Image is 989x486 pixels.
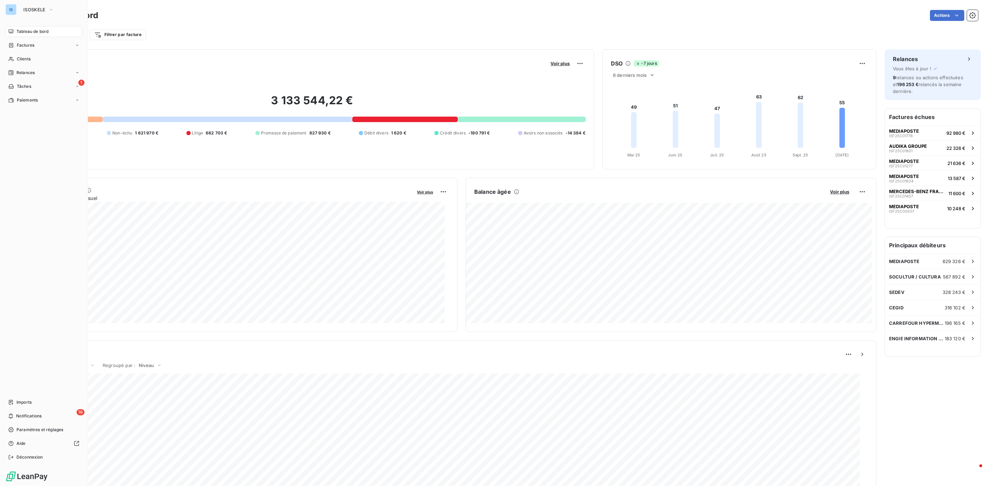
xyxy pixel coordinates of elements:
[893,66,931,71] span: Vous êtes à jour !
[90,29,146,40] button: Filtrer par facture
[440,130,466,136] span: Crédit divers
[946,145,965,151] span: 22 326 €
[945,336,965,341] span: 183 120 €
[309,130,331,136] span: 827 930 €
[78,80,84,86] span: 1
[828,189,851,195] button: Voir plus
[889,320,945,326] span: CARREFOUR HYPERMARCHES
[103,363,135,368] span: Regroupé par :
[889,143,927,149] span: AUDIKA GROUPE
[885,201,980,216] button: MEDIAPOSTEISF25C0050710 248 €
[627,153,640,157] tspan: Mai 25
[710,153,724,157] tspan: Juil. 25
[885,109,980,125] h6: Factures échues
[468,130,490,136] span: -190 791 €
[889,336,945,341] span: ENGIE INFORMATION ET TECHNOLOGIES (DGP)
[943,289,965,295] span: 328 243 €
[947,206,965,211] span: 10 248 €
[893,75,963,94] span: relances ou actions effectuées et relancés la semaine dernière.
[889,259,920,264] span: MEDIAPOSTE
[5,4,16,15] div: IS
[112,130,132,136] span: Non-échu
[415,189,435,195] button: Voir plus
[885,125,980,140] button: MEDIAPOSTEISF25C0177892 980 €
[135,130,158,136] span: 1 621 970 €
[548,60,572,67] button: Voir plus
[893,75,896,80] span: 9
[39,194,412,202] span: Chiffre d'affaires mensuel
[885,237,980,253] h6: Principaux débiteurs
[889,158,919,164] span: MEDIAPOSTE
[946,130,965,136] span: 92 980 €
[889,189,946,194] span: MERCEDES-BENZ FRANCE
[613,72,647,78] span: 6 derniers mois
[830,189,849,194] span: Voir plus
[39,94,586,114] h2: 3 133 544,22 €
[889,149,912,153] span: ISF25C01801
[889,128,919,134] span: MEDIAPOSTE
[948,176,965,181] span: 13 587 €
[751,153,766,157] tspan: Août 25
[364,130,388,136] span: Débit divers
[634,60,659,67] span: -7 jours
[16,454,43,460] span: Déconnexion
[947,161,965,166] span: 21 636 €
[417,190,433,194] span: Voir plus
[261,130,307,136] span: Promesse de paiement
[948,191,965,196] span: 11 600 €
[966,463,982,479] iframe: Intercom live chat
[566,130,586,136] span: -14 384 €
[885,155,980,170] button: MEDIAPOSTEISF25C0127721 636 €
[793,153,808,157] tspan: Sept. 25
[945,320,965,326] span: 196 165 €
[889,164,913,168] span: ISF25C01277
[943,274,965,280] span: 567 892 €
[889,174,919,179] span: MEDIAPOSTE
[611,59,623,68] h6: DSO
[17,97,38,103] span: Paiements
[391,130,406,136] span: 1 620 €
[16,440,26,447] span: Aide
[139,363,154,368] span: Niveau
[16,399,32,405] span: Imports
[889,289,905,295] span: SEDEV
[5,471,48,482] img: Logo LeanPay
[5,438,82,449] a: Aide
[16,413,42,419] span: Notifications
[206,130,227,136] span: 682 703 €
[16,427,63,433] span: Paramètres et réglages
[930,10,964,21] button: Actions
[889,204,919,209] span: MEDIAPOSTE
[16,28,48,35] span: Tableau de bord
[889,274,941,280] span: SOCULTUR / CULTURA
[474,188,511,196] h6: Balance âgée
[889,305,903,310] span: CEGID
[17,83,31,90] span: Tâches
[835,153,849,157] tspan: [DATE]
[943,259,965,264] span: 629 326 €
[889,134,913,138] span: ISF25C01778
[668,153,682,157] tspan: Juin 25
[550,61,570,66] span: Voir plus
[897,82,918,87] span: 196 253 €
[192,130,203,136] span: Litige
[17,56,31,62] span: Clients
[889,179,913,183] span: ISF25C01624
[885,140,980,155] button: AUDIKA GROUPEISF25C0180122 326 €
[893,55,918,63] h6: Relances
[885,186,980,201] button: MERCEDES-BENZ FRANCEISF25C0145711 600 €
[889,194,913,198] span: ISF25C01457
[16,70,35,76] span: Relances
[889,209,914,213] span: ISF25C00507
[17,42,34,48] span: Factures
[885,170,980,186] button: MEDIAPOSTEISF25C0162413 587 €
[524,130,563,136] span: Avoirs non associés
[945,305,965,310] span: 316 102 €
[23,7,46,12] span: ISOSKELE
[77,409,84,415] span: 19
